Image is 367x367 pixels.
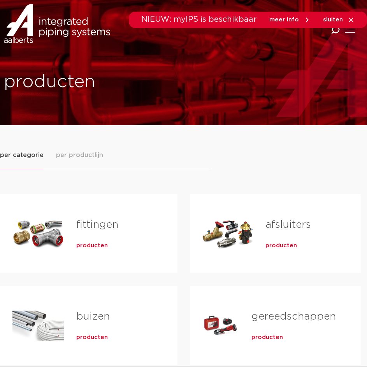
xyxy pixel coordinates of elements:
a: gereedschappen [251,311,336,322]
a: producten [76,334,108,341]
a: afsluiters [265,220,311,230]
a: producten [265,242,297,250]
a: producten [76,242,108,250]
span: sluiten [323,17,343,23]
a: meer info [269,16,311,23]
h1: producten [4,70,180,94]
span: per productlijn [56,150,103,160]
a: buizen [76,311,110,322]
a: sluiten [323,16,355,23]
a: fittingen [76,220,118,230]
span: meer info [269,17,299,23]
span: NIEUW: myIPS is beschikbaar [141,16,257,23]
a: producten [251,334,283,341]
